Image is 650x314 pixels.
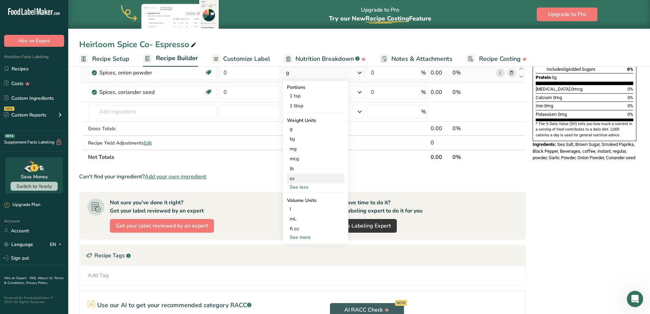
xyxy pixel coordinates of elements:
span: [MEDICAL_DATA] [536,86,570,92]
a: Language [4,238,33,250]
span: 0% [627,103,633,108]
iframe: Intercom live chat [627,291,643,307]
div: mg [287,144,344,154]
div: EN [50,240,64,248]
span: 0mcg [571,86,582,92]
div: Upgrade to Pro [329,0,431,29]
div: 0.00 [431,69,450,77]
p: Use our AI to get your recommended category RACC [97,301,251,310]
div: NEW [4,107,14,111]
a: About Us . [38,276,54,281]
div: Recipe Tags [80,245,525,266]
a: Recipe Costing [466,51,527,67]
div: lb [287,164,344,174]
a: Hire an Expert . [4,276,28,281]
span: 0mg [544,103,553,108]
span: Add your own ingredient [145,173,206,181]
a: Hire a Labeling Expert [329,219,397,233]
span: 0mg [558,112,567,117]
a: Customize Label [212,51,270,67]
button: Hire an Expert [4,35,64,47]
div: g [286,69,289,77]
div: fl oz [290,225,342,232]
a: Privacy Policy [26,281,47,285]
div: Spices, coriander seed [99,88,185,96]
span: Switch to Yearly [16,183,52,190]
div: 0% [452,69,493,77]
span: Iron [536,103,543,108]
div: Don't have time to do it? Hire a labeling expert to do it for you [329,199,422,215]
span: 0g [563,67,568,72]
span: 0% [627,95,633,100]
div: Gross Totals [88,125,217,132]
div: Add Tag [88,271,109,279]
span: Calcium [536,95,552,100]
span: 0g [552,75,557,80]
div: Custom Reports [4,111,46,119]
th: 0.00 [429,150,451,164]
div: 0 [431,139,450,147]
span: Customize Label [223,54,270,64]
span: Notes & Attachments [391,54,452,64]
div: Spices, onion powder [99,69,185,77]
span: 0% [627,86,633,92]
button: Switch to Yearly [11,182,58,191]
div: Portions [287,84,344,91]
div: l [290,205,342,213]
div: Upgrade Plan [4,202,40,208]
a: Terms & Conditions . [4,276,64,285]
div: 0% [452,124,493,133]
section: * The % Daily Value (DV) tells you how much a nutrient in a serving of food contributes to a dail... [536,121,633,138]
span: Includes Added Sugars [547,67,595,72]
a: i [496,69,505,77]
div: 1 tbsp [287,101,344,111]
div: 0.00 [431,88,450,96]
th: 0% [451,150,495,164]
div: See less [287,183,344,191]
span: Sea Salt, Brown Sugar, Smoked Paprika, Black Pepper, Beverages, coffee, instant, regular, powder,... [533,142,635,160]
div: Volume Units [287,197,344,204]
div: Weight Units [287,117,344,124]
span: Protein [536,75,551,80]
button: Upgrade to Pro [537,8,597,21]
div: Can't find your ingredient? [79,173,526,181]
span: Upgrade to Pro [548,10,586,18]
a: Recipe Builder [143,51,198,67]
span: 0mg [553,95,562,100]
span: Recipe Costing [479,54,521,64]
div: oz [287,174,344,183]
span: Recipe Costing [365,14,409,23]
span: 0% [627,112,633,117]
span: Ingredients: [533,142,556,147]
a: FAQ . [30,276,38,281]
span: Recipe Builder [156,54,198,63]
a: Notes & Attachments [380,51,452,67]
span: Get your label reviewed by an expert [116,222,208,230]
span: Try our New Feature [329,14,431,23]
span: AI RACC Check [344,306,389,314]
span: Recipe Setup [92,54,129,64]
div: See more [287,234,344,241]
input: Add Ingredient [88,105,217,119]
button: Get your label reviewed by an expert [110,219,214,233]
span: Edit [144,140,152,146]
div: kg [287,134,344,144]
div: Save Money [21,173,48,180]
div: mcg [287,154,344,164]
div: NEW [395,300,407,306]
span: Potassium [536,112,557,117]
span: Nutrition Breakdown [295,54,354,64]
div: 1 tsp [287,91,344,101]
a: Recipe Setup [79,51,129,67]
a: Nutrition Breakdown [284,51,366,67]
div: Recipe Yield Adjustments [88,139,217,147]
th: Net Totals [87,150,429,164]
span: 0% [627,67,633,72]
div: Heirloom Spice Co- Espresso [79,38,198,51]
div: 0.00 [431,124,450,133]
div: Powered By FoodLabelMaker © 2025 All Rights Reserved [4,296,64,304]
div: BETA [4,134,15,138]
div: Not sure you've done it right? Get your label reviewed by an expert [110,199,204,215]
div: 0% [452,88,493,96]
div: g [287,124,344,134]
